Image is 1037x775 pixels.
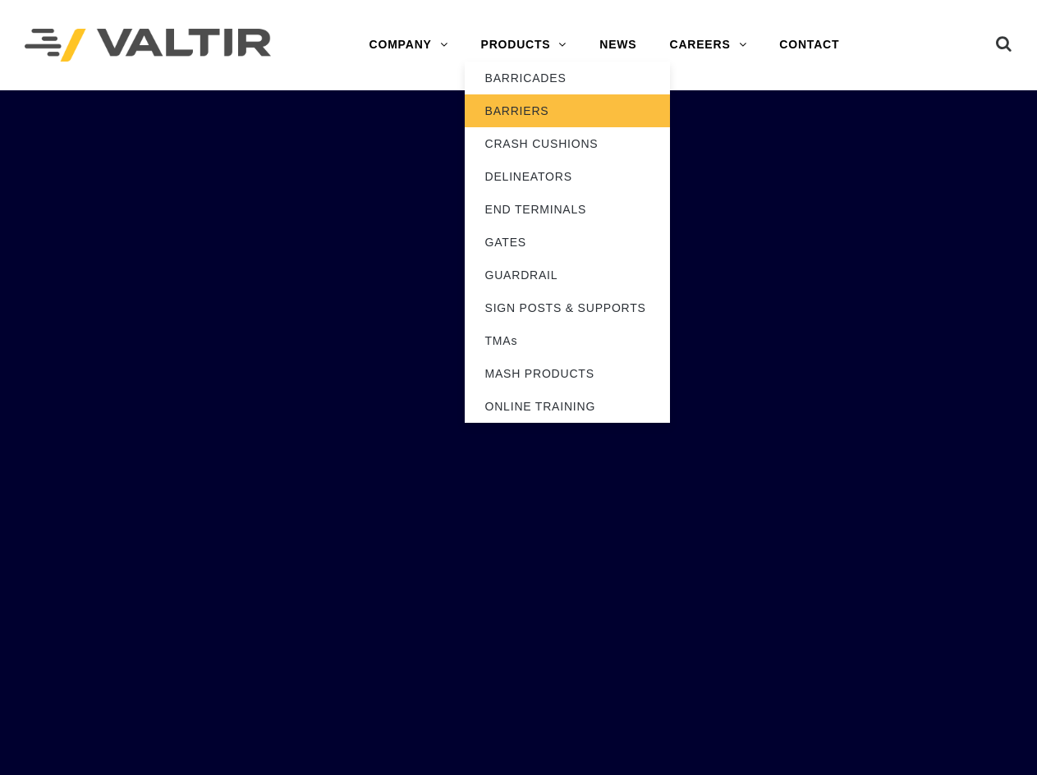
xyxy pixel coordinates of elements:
[465,357,670,390] a: MASH PRODUCTS
[465,193,670,226] a: END TERMINALS
[465,259,670,291] a: GUARDRAIL
[763,29,856,62] a: CONTACT
[465,324,670,357] a: TMAs
[465,160,670,193] a: DELINEATORS
[353,29,465,62] a: COMPANY
[465,390,670,423] a: ONLINE TRAINING
[465,127,670,160] a: CRASH CUSHIONS
[465,291,670,324] a: SIGN POSTS & SUPPORTS
[653,29,763,62] a: CAREERS
[465,62,670,94] a: BARRICADES
[25,29,271,62] img: Valtir
[465,226,670,259] a: GATES
[465,94,670,127] a: BARRIERS
[465,29,584,62] a: PRODUCTS
[583,29,653,62] a: NEWS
